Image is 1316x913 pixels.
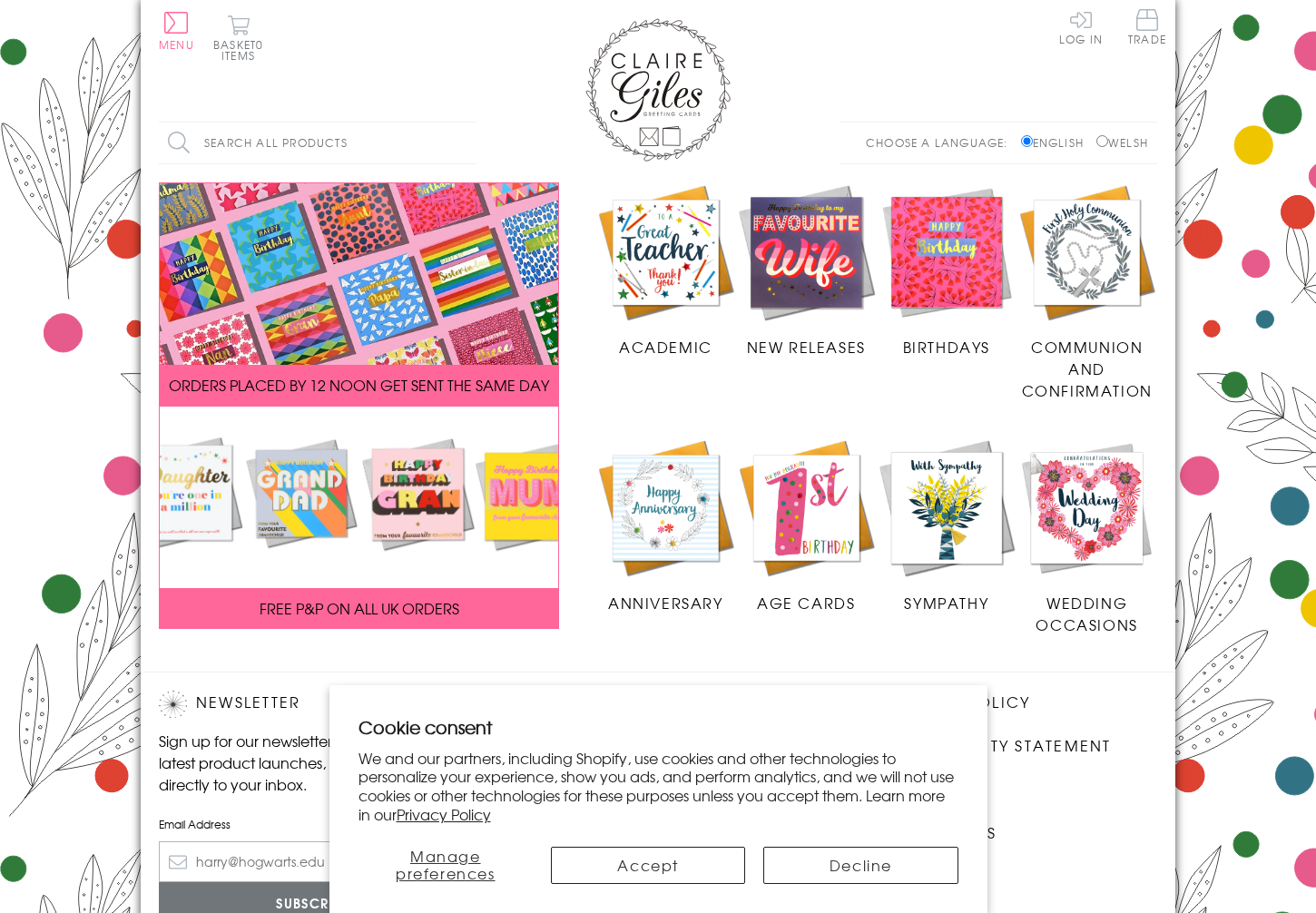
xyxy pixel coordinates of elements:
p: We and our partners, including Shopify, use cookies and other technologies to personalize your ex... [358,749,958,824]
p: Choose a language: [866,134,1017,151]
input: Welsh [1096,135,1108,147]
a: Accessibility Statement [886,734,1112,759]
span: Anniversary [608,592,723,614]
h2: Cookie consent [358,714,958,740]
label: Welsh [1096,134,1148,151]
span: FREE P&P ON ALL UK ORDERS [260,597,459,619]
span: Trade [1128,9,1166,44]
a: Age Cards [736,437,877,614]
a: Anniversary [595,437,736,614]
a: Privacy Policy [397,803,491,825]
span: Sympathy [904,592,988,614]
span: Communion and Confirmation [1022,336,1153,401]
a: New Releases [736,182,877,358]
span: ORDERS PLACED BY 12 NOON GET SENT THE SAME DAY [169,374,549,396]
label: English [1021,134,1093,151]
p: Sign up for our newsletter to receive the latest product launches, news and offers directly to yo... [159,730,467,795]
a: Log In [1059,9,1103,44]
span: Menu [159,36,194,53]
span: Manage preferences [396,845,496,884]
button: Accept [551,847,745,884]
a: Wedding Occasions [1016,437,1157,635]
span: Age Cards [757,592,855,614]
span: Academic [619,336,712,358]
input: English [1021,135,1033,147]
span: Birthdays [903,336,990,358]
button: Menu [159,12,194,50]
span: 0 items [221,36,263,64]
a: Academic [595,182,736,358]
button: Decline [763,847,958,884]
button: Manage preferences [358,847,534,884]
a: Birthdays [877,182,1017,358]
h2: Newsletter [159,691,467,718]
input: harry@hogwarts.edu [159,841,467,882]
a: Communion and Confirmation [1016,182,1157,402]
span: New Releases [747,336,866,358]
a: Trade [1128,9,1166,48]
a: Sympathy [877,437,1017,614]
input: Search [458,123,476,163]
label: Email Address [159,816,467,832]
span: Wedding Occasions [1036,592,1137,635]
img: Claire Giles Greetings Cards [585,18,731,162]
button: Basket0 items [213,15,263,61]
input: Search all products [159,123,476,163]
